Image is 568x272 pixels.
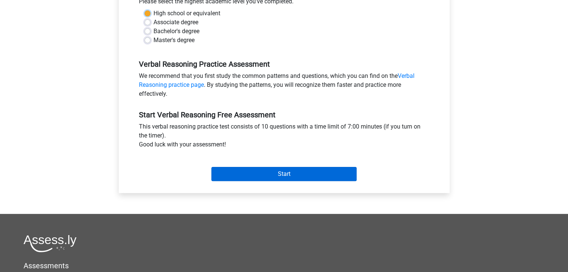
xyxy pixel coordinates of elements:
label: Associate degree [153,18,198,27]
h5: Start Verbal Reasoning Free Assessment [139,110,429,119]
label: Bachelor's degree [153,27,199,36]
h5: Verbal Reasoning Practice Assessment [139,60,429,69]
label: High school or equivalent [153,9,220,18]
h5: Assessments [24,261,544,270]
img: Assessly logo [24,235,77,252]
div: We recommend that you first study the common patterns and questions, which you can find on the . ... [133,72,435,101]
input: Start [211,167,357,181]
div: This verbal reasoning practice test consists of 10 questions with a time limit of 7:00 minutes (i... [133,122,435,152]
label: Master's degree [153,36,195,45]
